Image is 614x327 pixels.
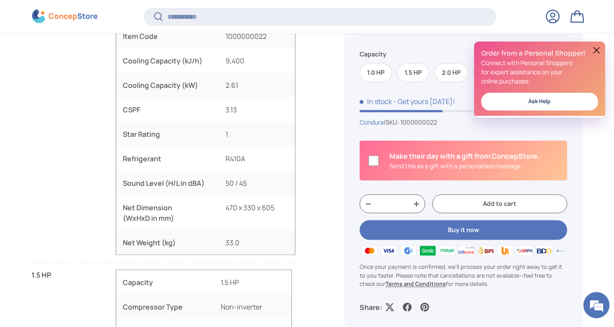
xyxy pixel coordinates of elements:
[399,244,418,257] img: gcash
[123,129,212,139] p: Star Rating
[32,10,97,23] img: ConcepStore
[481,49,598,58] h2: Order from a Personal Shopper!
[473,63,506,82] label: Sold out
[418,244,437,257] img: grabpay
[481,58,598,86] p: Connect with Personal Shoppers for expert assistance on your online purchases.
[432,195,567,213] button: Add to cart
[379,244,399,257] img: visa
[481,93,598,111] a: Ask Help
[225,80,288,90] p: 2.61
[225,129,288,139] p: 1
[360,118,384,126] a: Condura
[534,244,554,257] img: bdo
[123,80,212,90] p: Cooling Capacity (kW)
[225,31,288,42] p: 1000000022
[385,118,399,126] span: SKU:
[515,244,534,257] img: qrph
[225,237,288,248] p: 33.0
[225,202,288,213] p: 470 x 330 x 605
[476,244,496,257] img: bpi
[389,151,540,170] div: Is this a gift?
[393,96,455,106] p: - Get yours [DATE]!
[360,49,386,58] legend: Capacity
[368,155,379,166] input: Is this a gift?
[360,302,382,312] p: Share:
[123,56,212,66] p: Cooling Capacity (kJ/h)
[437,244,457,257] img: maya
[400,118,437,126] span: 1000000022
[360,263,567,288] p: Once your payment is confirmed, we'll process your order right away to get it to you faster. Plea...
[496,244,515,257] img: ubp
[123,31,212,42] p: Item Code
[360,244,379,257] img: master
[123,277,207,288] div: Capacity
[123,178,212,188] p: Sound Level (H/L in dBA)
[221,277,285,288] div: 1.5 HP
[123,237,212,248] p: Net Weight (kg)
[123,153,212,164] p: Refrigerant
[360,220,567,240] button: Buy it now
[225,56,288,66] p: 9,400
[384,118,437,126] span: |
[123,202,212,223] p: Net Dimension (WxHxD in mm)
[225,104,288,115] p: 3.13
[360,96,392,106] span: In stock
[225,178,288,188] p: 50 / 45
[221,302,285,312] div: Non-inverter
[457,244,476,257] img: billease
[554,244,573,257] img: metrobank
[123,302,207,312] div: Compressor Type
[225,153,288,164] p: R410A
[123,104,212,115] p: CSPF
[385,279,446,287] a: Terms and Conditions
